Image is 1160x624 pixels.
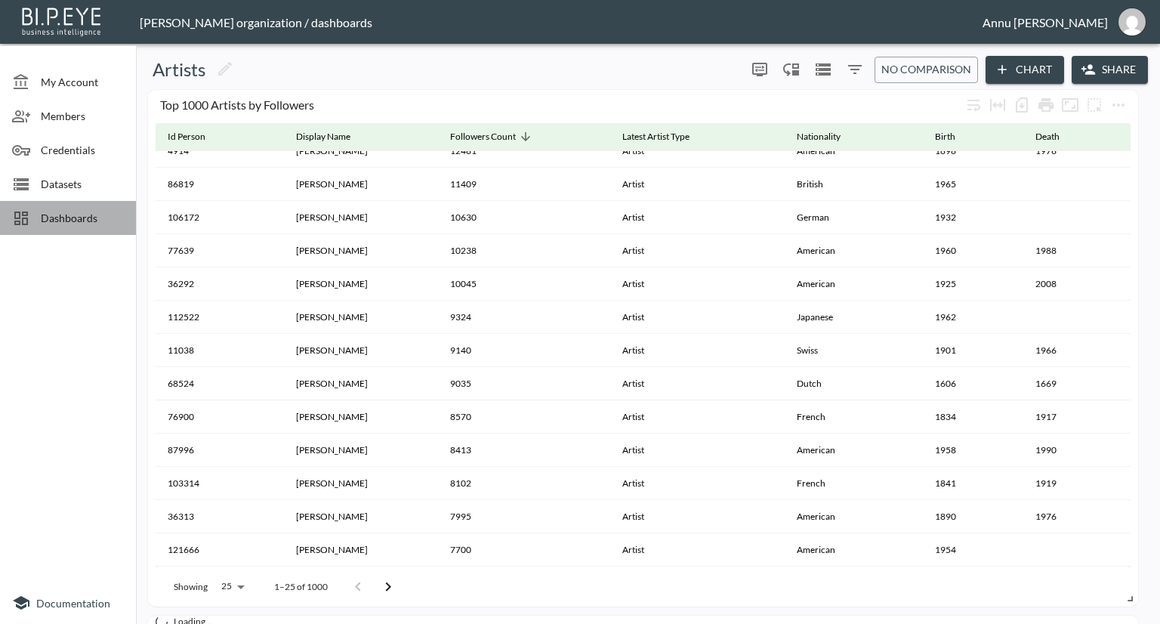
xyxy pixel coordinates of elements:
[1035,128,1060,146] div: Death
[168,128,205,146] div: Id Person
[41,176,124,192] span: Datasets
[1023,500,1131,533] th: 1976
[923,134,1024,168] th: 1898
[438,301,610,334] th: 9324
[1023,400,1131,434] th: 1917
[296,128,370,146] span: Display Name
[923,467,1024,500] th: 1841
[986,56,1064,84] button: Chart
[41,142,124,158] span: Credentials
[438,434,610,467] th: 8413
[785,234,922,267] th: American
[284,400,438,434] th: Edgar Degas
[1023,234,1131,267] th: 1988
[881,60,971,79] span: No comparison
[923,434,1024,467] th: 1958
[284,301,438,334] th: Takashi Murakami
[284,500,438,533] th: Man Ray
[1118,8,1146,36] img: 30a3054078d7a396129f301891e268cf
[797,128,841,146] div: Nationality
[438,234,610,267] th: 10238
[450,128,535,146] span: Followers Count
[923,500,1024,533] th: 1890
[296,128,350,146] div: Display Name
[923,367,1024,400] th: 1606
[156,168,284,201] th: 86819
[785,533,922,567] th: American
[923,168,1024,201] th: 1965
[875,57,978,83] button: No comparison
[1023,434,1131,467] th: 1990
[610,201,785,234] th: Artist
[983,15,1108,29] div: Annu [PERSON_NAME]
[160,97,961,112] div: Top 1000 Artists by Followers
[935,128,975,146] span: Birth
[961,93,986,117] div: Wrap text
[450,128,516,146] div: Followers Count
[438,168,610,201] th: 11409
[284,434,438,467] th: Keith Haring
[36,597,110,610] span: Documentation
[1106,93,1131,117] button: more
[1082,96,1106,110] span: Attach chart to a group
[748,57,772,82] button: more
[1023,467,1131,500] th: 1919
[610,500,785,533] th: Artist
[748,57,772,82] span: Display settings
[986,93,1010,117] div: Toggle table layout between fixed and auto (default: auto)
[156,201,284,234] th: 106172
[284,201,438,234] th: Gerhard Richter
[284,334,438,367] th: Alberto Giacometti
[785,400,922,434] th: French
[156,400,284,434] th: 76900
[284,367,438,400] th: Rembrandt van Rijn
[284,134,438,168] th: Alexander Calder
[610,234,785,267] th: Artist
[156,434,284,467] th: 87996
[811,57,835,82] button: Datasets
[785,334,922,367] th: Swiss
[923,234,1024,267] th: 1960
[1023,367,1131,400] th: 1669
[214,576,250,596] div: 25
[1010,93,1034,117] div: Number of rows selected for download: 1000
[153,57,205,82] h5: Artists
[1023,334,1131,367] th: 1966
[923,301,1024,334] th: 1962
[438,367,610,400] th: 9035
[1023,134,1131,168] th: 1976
[12,594,124,612] a: Documentation
[610,533,785,567] th: Artist
[284,533,438,567] th: Cindy Sherman
[843,57,867,82] button: Filters
[1023,267,1131,301] th: 2008
[935,128,955,146] div: Birth
[923,400,1024,434] th: 1834
[216,60,234,78] svg: Edit
[284,467,438,500] th: Pierre-Auguste Renoir
[923,201,1024,234] th: 1932
[1058,93,1082,117] button: Fullscreen
[438,400,610,434] th: 8570
[785,301,922,334] th: Japanese
[779,57,804,82] div: Enable/disable chart dragging
[156,367,284,400] th: 68524
[1106,93,1131,117] span: Chart settings
[1035,128,1079,146] span: Death
[610,434,785,467] th: Artist
[1082,93,1106,117] button: more
[156,134,284,168] th: 4914
[610,267,785,301] th: Artist
[41,210,124,226] span: Dashboards
[622,128,709,146] span: Latest Artist Type
[140,15,983,29] div: [PERSON_NAME] organization / dashboards
[1072,56,1148,84] button: Share
[41,74,124,90] span: My Account
[156,301,284,334] th: 112522
[610,168,785,201] th: Artist
[1034,93,1058,117] div: Print
[438,267,610,301] th: 10045
[156,500,284,533] th: 36313
[284,234,438,267] th: Jean-Michel Basquiat
[19,4,106,38] img: bipeye-logo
